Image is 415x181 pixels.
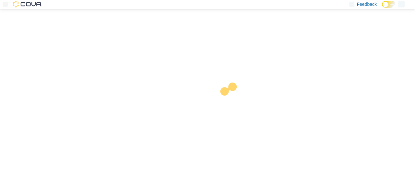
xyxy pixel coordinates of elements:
img: cova-loader [207,78,256,126]
input: Dark Mode [382,1,396,8]
span: Feedback [357,1,377,7]
img: Cova [13,1,42,7]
